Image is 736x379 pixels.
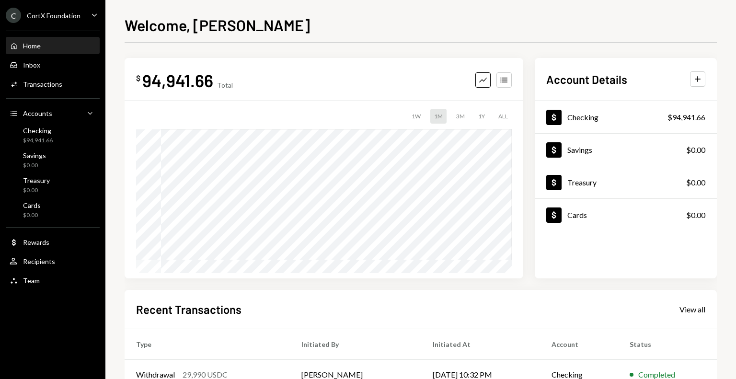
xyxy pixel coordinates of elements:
div: Treasury [23,176,50,184]
div: Accounts [23,109,52,117]
th: Initiated By [290,329,421,359]
a: Cards$0.00 [6,198,100,221]
div: 1W [408,109,425,124]
div: $ [136,73,140,83]
th: Status [618,329,717,359]
div: $0.00 [686,144,705,156]
div: 94,941.66 [142,69,213,91]
div: 1Y [474,109,489,124]
div: 3M [452,109,469,124]
th: Account [540,329,618,359]
div: $94,941.66 [667,112,705,123]
div: CortX Foundation [27,11,80,20]
div: $0.00 [23,161,46,170]
div: Team [23,276,40,285]
a: Recipients [6,253,100,270]
div: Cards [23,201,41,209]
a: Treasury$0.00 [6,173,100,196]
a: Cards$0.00 [535,199,717,231]
div: Recipients [23,257,55,265]
div: Home [23,42,41,50]
a: Inbox [6,56,100,73]
th: Type [125,329,290,359]
div: $94,941.66 [23,137,53,145]
div: C [6,8,21,23]
a: Checking$94,941.66 [535,101,717,133]
div: View all [679,305,705,314]
a: Team [6,272,100,289]
div: ALL [494,109,512,124]
a: Treasury$0.00 [535,166,717,198]
div: Treasury [567,178,597,187]
div: Transactions [23,80,62,88]
h1: Welcome, [PERSON_NAME] [125,15,310,34]
a: Savings$0.00 [6,149,100,172]
a: View all [679,304,705,314]
div: Cards [567,210,587,219]
a: Savings$0.00 [535,134,717,166]
th: Initiated At [421,329,540,359]
a: Checking$94,941.66 [6,124,100,147]
a: Home [6,37,100,54]
div: Rewards [23,238,49,246]
div: Total [217,81,233,89]
div: Savings [23,151,46,160]
a: Rewards [6,233,100,251]
h2: Recent Transactions [136,301,241,317]
div: Savings [567,145,592,154]
a: Accounts [6,104,100,122]
div: $0.00 [23,211,41,219]
div: $0.00 [686,209,705,221]
div: $0.00 [686,177,705,188]
div: 1M [430,109,447,124]
div: Inbox [23,61,40,69]
div: Checking [23,126,53,135]
div: $0.00 [23,186,50,195]
h2: Account Details [546,71,627,87]
div: Checking [567,113,598,122]
a: Transactions [6,75,100,92]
